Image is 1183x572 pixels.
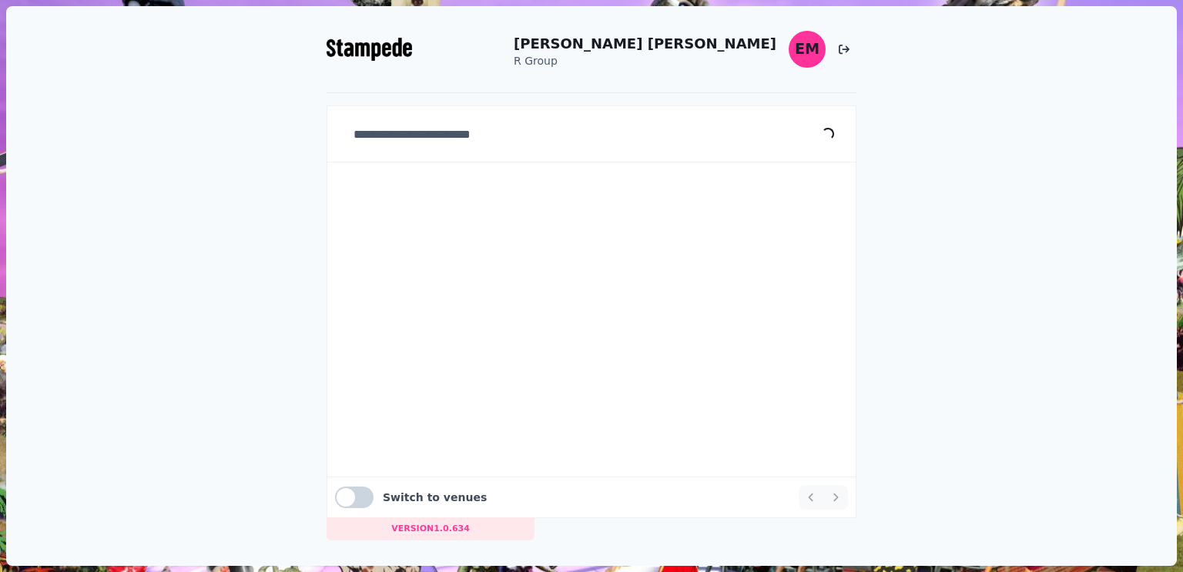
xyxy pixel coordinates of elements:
div: Elaine McIntosh [789,31,826,68]
button: logout [832,37,856,62]
p: R Group [514,55,776,66]
p: Version 1.0.634 [391,522,470,537]
button: right [823,485,848,510]
button: left [799,485,823,510]
img: logo [327,38,412,61]
p: [PERSON_NAME] [PERSON_NAME] [514,32,776,56]
label: Switch to venues [383,490,487,506]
